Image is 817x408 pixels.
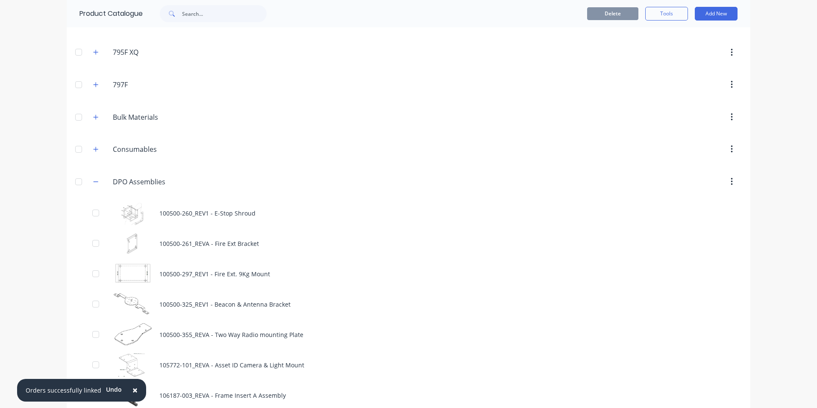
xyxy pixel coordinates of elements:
[182,5,267,22] input: Search...
[67,350,750,380] div: 105772-101_REVA - Asset ID Camera & Light Mount105772-101_REVA - Asset ID Camera & Light Mount
[26,386,101,395] div: Orders successfully linked
[67,319,750,350] div: 100500-355_REVA - Two Way Radio mounting Plate100500-355_REVA - Two Way Radio mounting Plate
[132,384,138,396] span: ×
[67,289,750,319] div: 100500-325_REV1 - Beacon & Antenna Bracket100500-325_REV1 - Beacon & Antenna Bracket
[695,7,738,21] button: Add New
[113,144,214,154] input: Enter category name
[113,177,214,187] input: Enter category name
[67,198,750,228] div: 100500-260_REV1 - E-Stop Shroud 100500-260_REV1 - E-Stop Shroud
[67,259,750,289] div: 100500-297_REV1 - Fire Ext. 9Kg Mount100500-297_REV1 - Fire Ext. 9Kg Mount
[67,228,750,259] div: 100500-261_REVA - Fire Ext Bracket100500-261_REVA - Fire Ext Bracket
[645,7,688,21] button: Tools
[101,383,126,396] button: Undo
[113,47,214,57] input: Enter category name
[124,380,146,401] button: Close
[587,7,638,20] button: Delete
[113,112,214,122] input: Enter category name
[113,80,214,90] input: Enter category name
